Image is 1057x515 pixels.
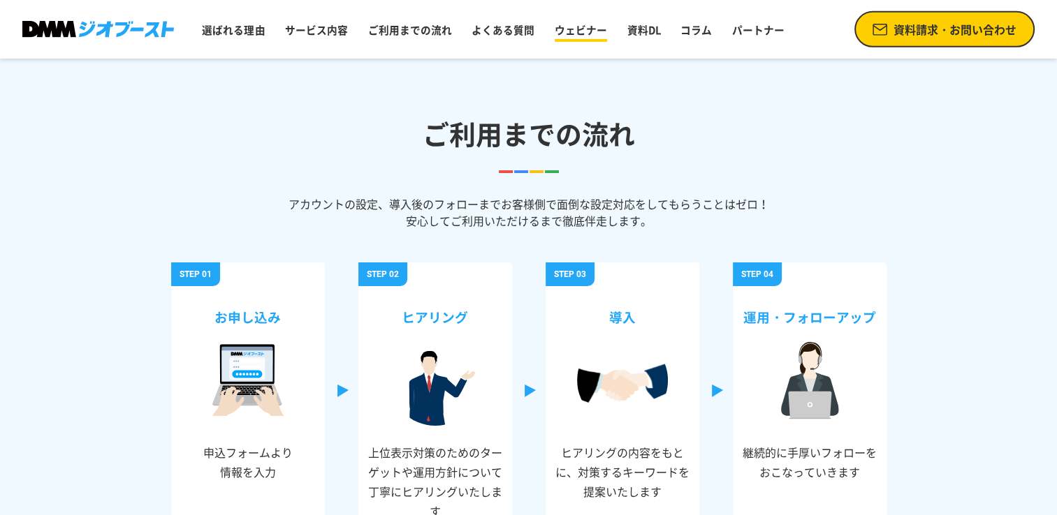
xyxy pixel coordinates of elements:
p: 継続的に手厚いフォローをおこなっていきます [741,426,878,482]
h3: 運用・フォローアップ [741,290,878,335]
img: DMMジオブースト [22,21,174,37]
a: サービス内容 [279,17,353,43]
span: 資料請求・お問い合わせ [894,21,1016,38]
p: 申込フォームより 情報を入力 [180,426,316,482]
a: 資料請求・お問い合わせ [854,11,1035,47]
h3: 導入 [554,290,691,335]
a: 資料DL [621,17,666,43]
a: コラム [675,17,717,43]
p: アカウントの設定、導入後のフォローまでお客様側で面倒な設定対応をしてもらうことはゼロ！ 安心してご利用いただけるまで徹底伴走します。 [185,195,873,229]
a: ウェビナー [549,17,613,43]
a: 選ばれる理由 [196,17,270,43]
p: ヒアリングの内容をもとに、対策するキーワードを 提案いたします [554,426,691,501]
a: ご利用までの流れ [363,17,458,43]
a: パートナー [727,17,790,43]
h3: ヒアリング [367,290,504,335]
h3: お申し込み [180,290,316,335]
a: よくある質問 [466,17,540,43]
